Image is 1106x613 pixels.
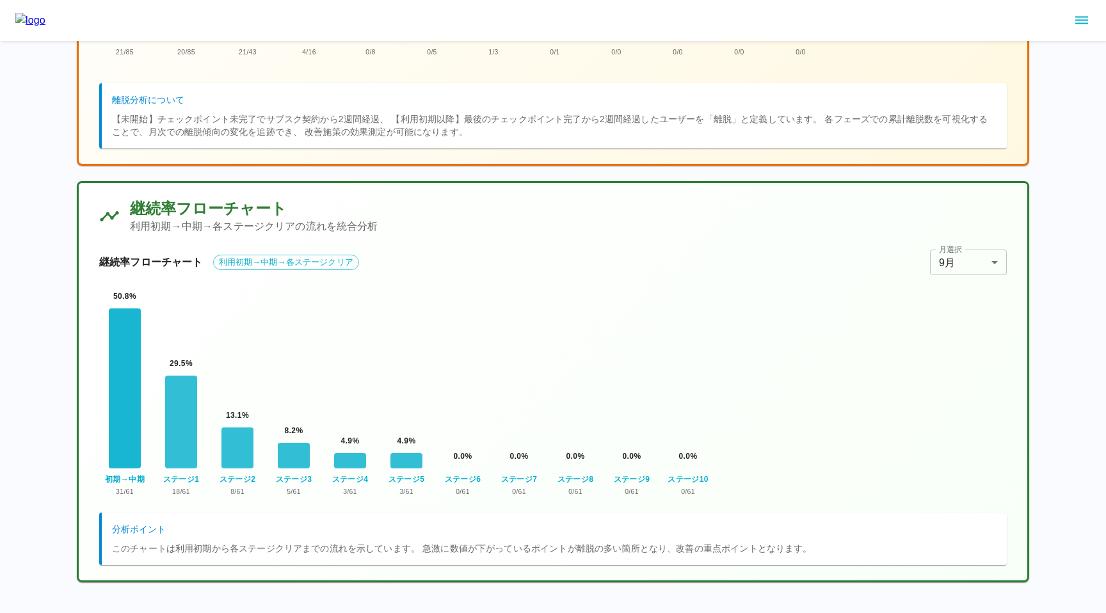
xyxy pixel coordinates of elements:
[220,474,256,486] span: ステージ2
[226,410,249,422] span: 13.1 %
[287,486,301,497] span: 5 / 61
[939,244,962,255] label: 月選択
[399,486,413,497] span: 3 / 61
[112,523,997,537] h6: 分析ポイント
[165,376,197,468] div: ステージ1: 29.5% (18/61人)
[550,47,560,58] span: 0 / 1
[109,308,141,468] div: 初期→中期: 50.8% (31/61人)
[177,47,195,58] span: 20 / 85
[239,47,257,58] span: 21 / 43
[113,291,136,303] span: 50.8 %
[230,486,244,497] span: 8 / 61
[105,474,145,486] span: 初期→中期
[668,474,709,486] span: ステージ10
[566,450,585,463] span: 0.0 %
[679,450,698,463] span: 0.0 %
[278,443,310,468] div: ステージ3: 8.2% (5/61人)
[681,486,695,497] span: 0 / 61
[611,47,621,58] span: 0 / 0
[332,474,369,486] span: ステージ4
[214,256,358,269] span: 利用初期→中期→各ステージクリア
[285,425,303,438] span: 8.2 %
[734,47,744,58] span: 0 / 0
[172,486,190,497] span: 18 / 61
[116,486,134,497] span: 31 / 61
[130,198,378,219] h5: 継続率フローチャート
[116,47,134,58] span: 21 / 85
[163,474,200,486] span: ステージ1
[397,435,416,448] span: 4.9 %
[796,47,806,58] span: 0 / 0
[1071,10,1093,31] button: sidemenu
[112,93,997,107] h6: 離脱分析について
[390,453,422,468] div: ステージ5: 4.9% (3/61人)
[488,47,499,58] span: 1 / 3
[510,450,529,463] span: 0.0 %
[501,474,538,486] span: ステージ7
[454,450,472,463] span: 0.0 %
[445,474,481,486] span: ステージ6
[276,474,312,486] span: ステージ3
[389,474,425,486] span: ステージ5
[512,486,526,497] span: 0 / 61
[112,542,997,555] p: このチャートは利用初期から各ステージクリアまでの流れを示しています。 急激に数値が下がっているポイントが離脱の多い箇所となり、改善の重点ポイントとなります。
[170,358,193,370] span: 29.5 %
[130,219,378,234] p: 利用初期→中期→各ステージクリアの流れを統合分析
[15,13,45,28] img: logo
[568,486,582,497] span: 0 / 61
[99,253,203,271] h6: 継続率フローチャート
[625,486,639,497] span: 0 / 61
[112,113,997,138] p: 【未開始】チェックポイント未完了でサブスク契約から2週間経過、 【利用初期以降】最後のチェックポイント完了から2週間経過したユーザーを「離脱」と定義しています。 各フェーズでの累計離脱数を可視化...
[623,450,641,463] span: 0.0 %
[302,47,316,58] span: 4 / 16
[365,47,376,58] span: 0 / 8
[341,435,360,448] span: 4.9 %
[343,486,357,497] span: 3 / 61
[614,474,650,486] span: ステージ9
[673,47,683,58] span: 0 / 0
[427,47,437,58] span: 0 / 5
[221,427,253,468] div: ステージ2: 13.1% (8/61人)
[557,474,594,486] span: ステージ8
[456,486,470,497] span: 0 / 61
[334,453,366,468] div: ステージ4: 4.9% (3/61人)
[930,250,1007,275] div: 9月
